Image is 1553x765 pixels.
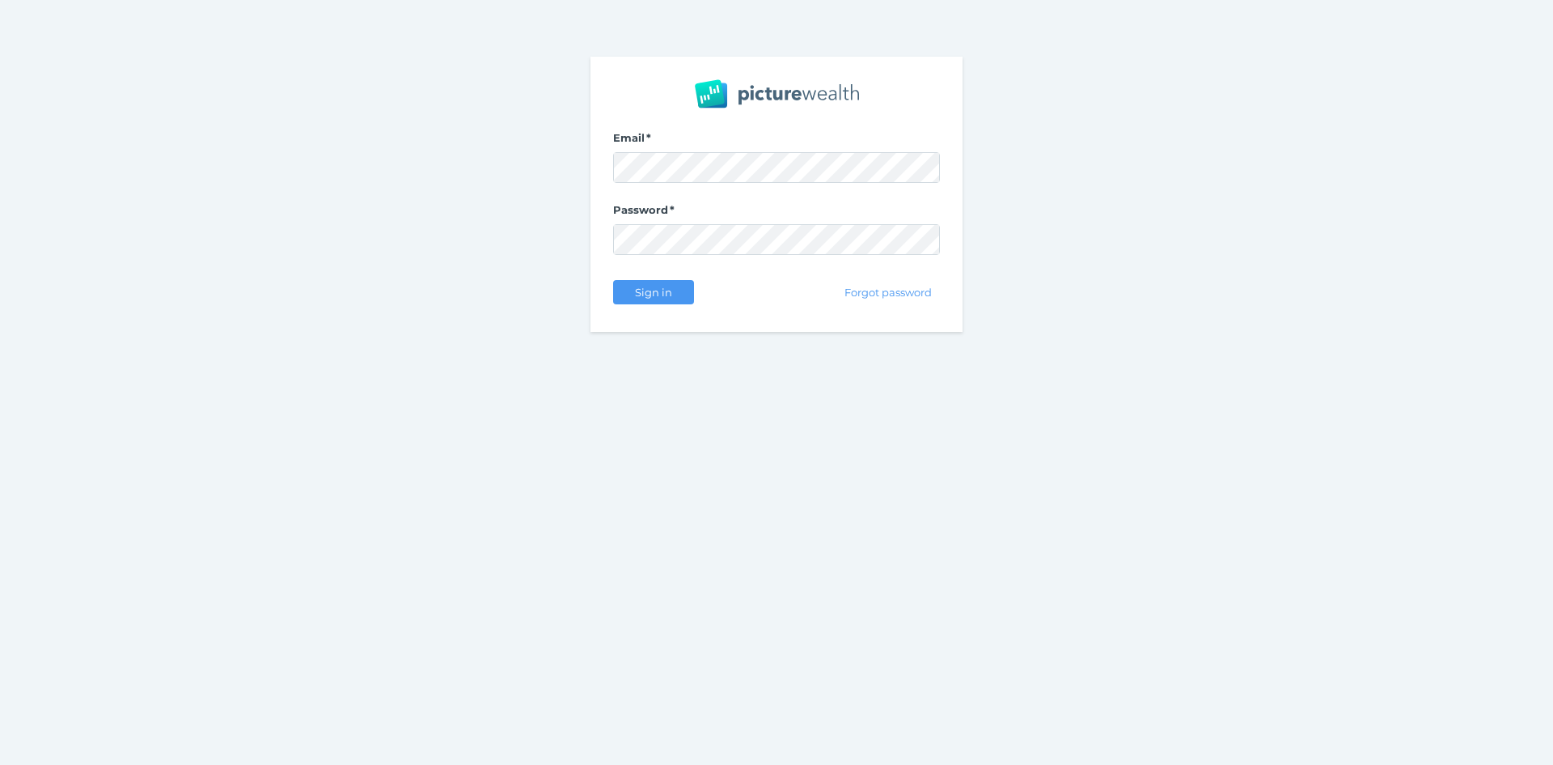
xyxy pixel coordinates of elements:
[628,286,679,299] span: Sign in
[695,79,859,108] img: PW
[837,280,940,304] button: Forgot password
[613,131,940,152] label: Email
[613,280,694,304] button: Sign in
[613,203,940,224] label: Password
[838,286,939,299] span: Forgot password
